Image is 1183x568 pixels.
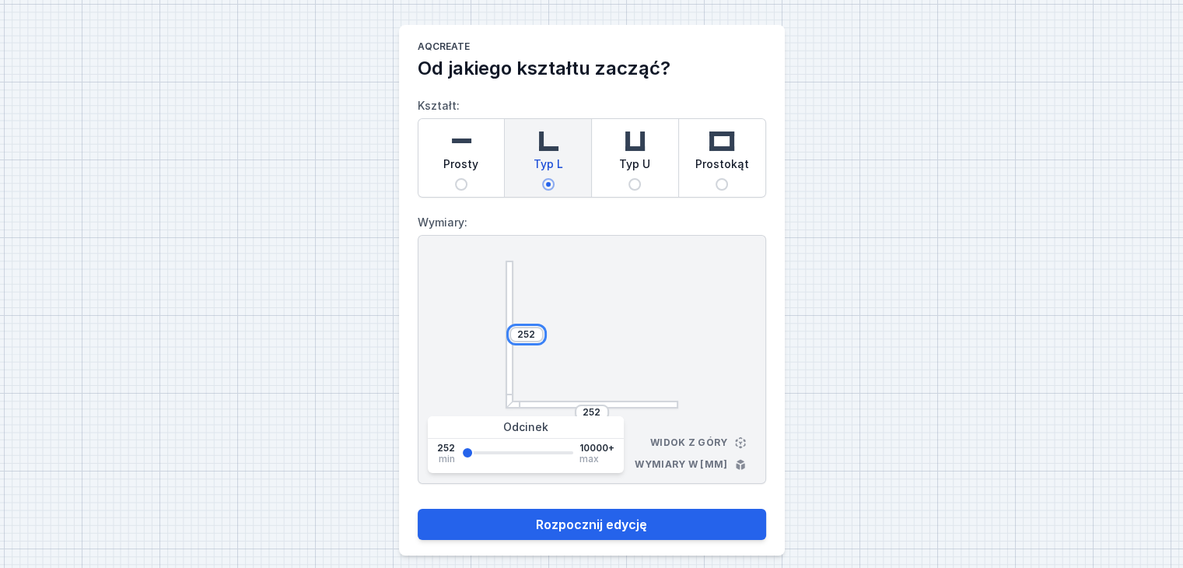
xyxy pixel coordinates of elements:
img: rectangle.svg [706,125,737,156]
input: Typ U [628,178,641,191]
span: Typ L [534,156,563,178]
img: l-shaped.svg [533,125,564,156]
input: Wymiar [mm] [514,328,539,341]
h2: Od jakiego kształtu zacząć? [418,56,766,81]
span: 252 [437,442,455,454]
label: Kształt: [418,93,766,198]
label: Wymiary: [418,210,766,235]
span: Typ U [619,156,650,178]
span: 10000+ [579,442,614,454]
input: Typ L [542,178,555,191]
input: Wymiar [mm] [579,406,604,419]
input: Prostokąt [716,178,728,191]
h1: AQcreate [418,40,766,56]
img: u-shaped.svg [619,125,650,156]
input: Prosty [455,178,467,191]
button: Rozpocznij edycję [418,509,766,540]
span: Prosty [443,156,478,178]
span: Prostokąt [695,156,749,178]
div: Odcinek [428,416,624,439]
span: min [439,454,455,464]
span: max [579,454,599,464]
img: straight.svg [446,125,477,156]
